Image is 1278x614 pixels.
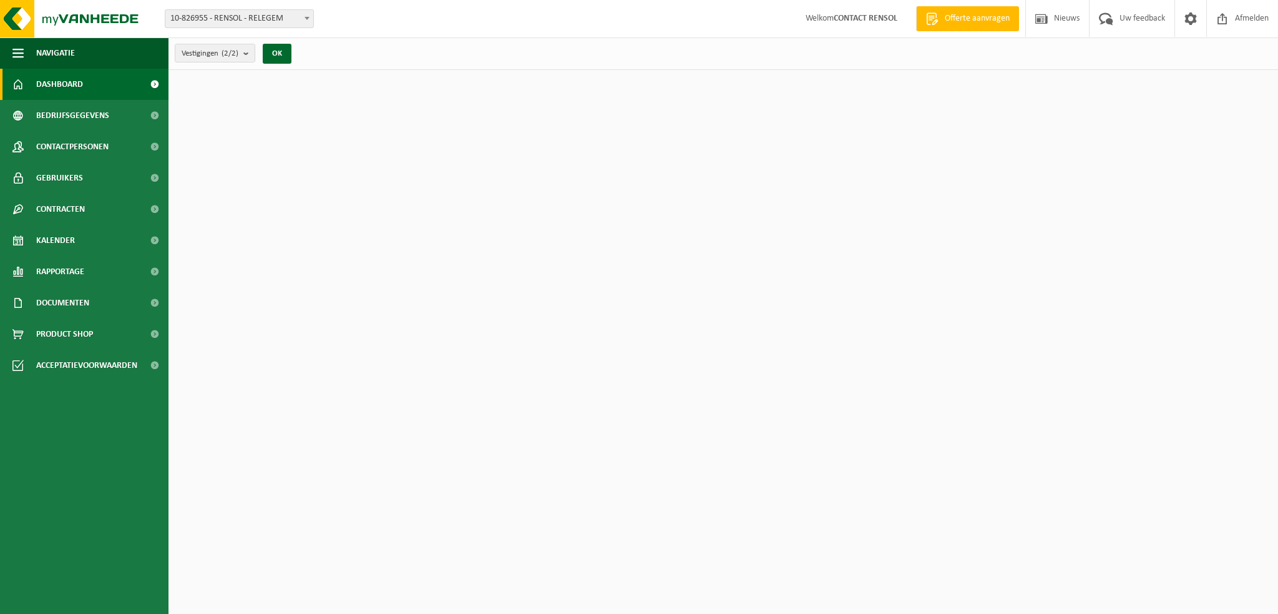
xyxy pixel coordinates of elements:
[36,350,137,381] span: Acceptatievoorwaarden
[175,44,255,62] button: Vestigingen(2/2)
[36,100,109,131] span: Bedrijfsgegevens
[834,14,897,23] strong: CONTACT RENSOL
[222,49,238,57] count: (2/2)
[263,44,291,64] button: OK
[36,287,89,319] span: Documenten
[36,69,83,100] span: Dashboard
[36,256,84,287] span: Rapportage
[165,9,314,28] span: 10-826955 - RENSOL - RELEGEM
[36,194,85,225] span: Contracten
[36,37,75,69] span: Navigatie
[36,225,75,256] span: Kalender
[916,6,1019,31] a: Offerte aanvragen
[942,12,1013,25] span: Offerte aanvragen
[165,10,313,27] span: 10-826955 - RENSOL - RELEGEM
[182,44,238,63] span: Vestigingen
[36,319,93,350] span: Product Shop
[36,162,83,194] span: Gebruikers
[36,131,109,162] span: Contactpersonen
